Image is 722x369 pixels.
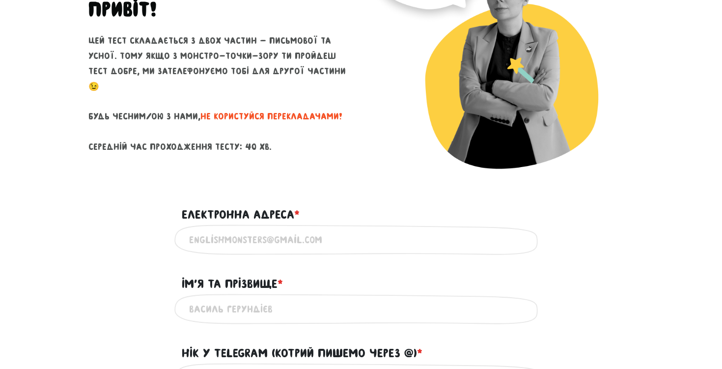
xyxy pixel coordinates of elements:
label: Ім'я та прізвище [182,275,283,293]
input: Василь Герундієв [189,298,533,320]
label: Нік у Telegram (котрий пишемо через @) [182,344,422,363]
p: Цей тест складається з двох частин - письмової та усної. Тому якщо з монстро-точки-зору ти пройде... [88,33,354,154]
input: englishmonsters@gmail.com [189,229,533,251]
label: Електронна адреса [182,205,300,224]
span: не користуйся перекладачами! [200,112,342,121]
